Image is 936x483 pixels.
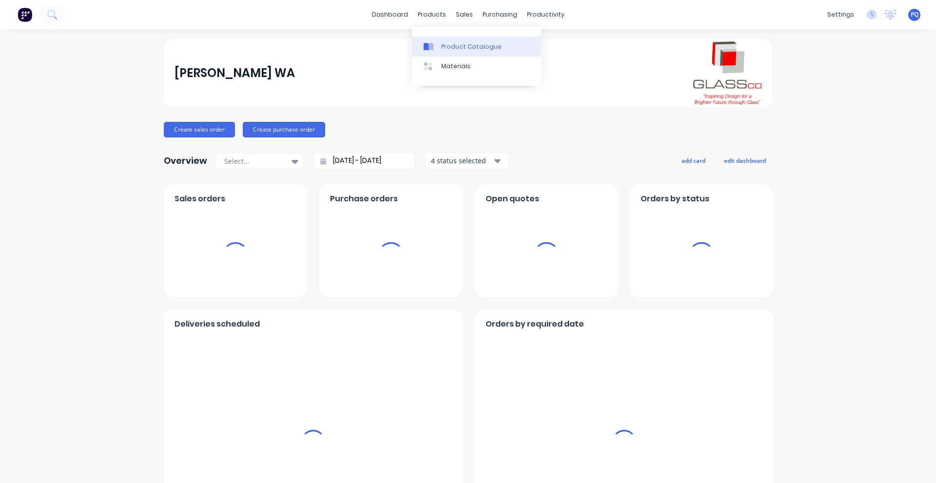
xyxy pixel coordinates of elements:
div: products [413,7,451,22]
img: Factory [18,7,32,22]
span: Open quotes [486,193,539,205]
span: PQ [911,10,918,19]
span: Deliveries scheduled [175,318,260,330]
div: Product Catalogue [441,42,502,51]
div: Overview [164,151,207,171]
button: 4 status selected [426,154,508,168]
div: settings [822,7,859,22]
a: Product Catalogue [412,37,541,56]
div: productivity [522,7,569,22]
button: add card [675,154,712,167]
span: Purchase orders [330,193,398,205]
a: Materials [412,57,541,76]
span: Orders by status [641,193,709,205]
span: Orders by required date [486,318,584,330]
span: Sales orders [175,193,225,205]
button: edit dashboard [718,154,772,167]
div: Materials [441,62,470,71]
a: dashboard [367,7,413,22]
button: Create sales order [164,122,235,137]
button: Create purchase order [243,122,325,137]
img: GlassCo WA [693,41,761,105]
div: sales [451,7,478,22]
div: purchasing [478,7,522,22]
div: 4 status selected [431,155,492,166]
div: [PERSON_NAME] WA [175,63,295,83]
